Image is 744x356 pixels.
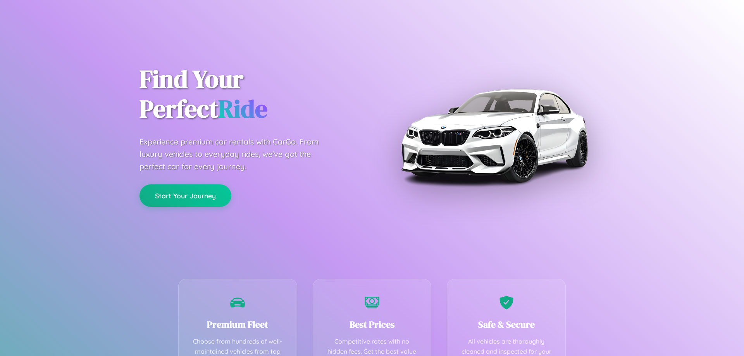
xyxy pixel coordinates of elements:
[218,92,267,126] span: Ride
[459,318,554,331] h3: Safe & Secure
[139,64,360,124] h1: Find Your Perfect
[397,39,591,232] img: Premium BMW car rental vehicle
[139,136,333,173] p: Experience premium car rentals with CarGo. From luxury vehicles to everyday rides, we've got the ...
[190,318,285,331] h3: Premium Fleet
[139,184,231,207] button: Start Your Journey
[325,318,420,331] h3: Best Prices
